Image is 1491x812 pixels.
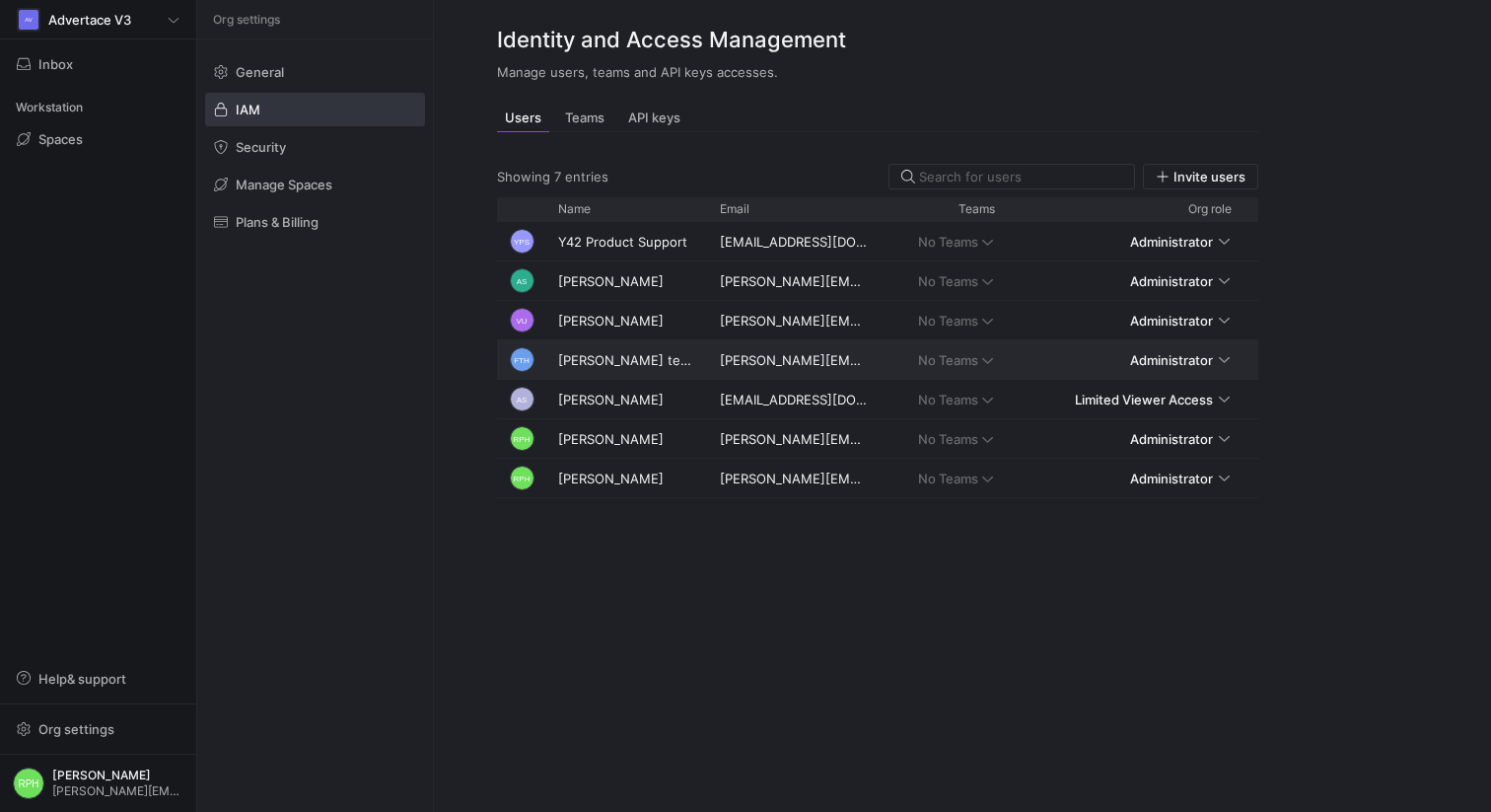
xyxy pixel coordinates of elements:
a: General [205,55,425,89]
span: Administrator [1130,273,1213,289]
span: [PERSON_NAME] [52,769,183,782]
span: Teams [958,202,995,216]
a: IAM [205,93,425,126]
span: Limited Viewer Access [1075,392,1213,407]
span: Users [505,111,541,124]
div: Showing 7 entries [497,169,608,185]
div: [PERSON_NAME] [546,459,708,497]
button: Invite users [1143,164,1258,189]
div: RPH [510,426,534,451]
div: Press SPACE to select this row. [497,222,1305,261]
div: RPH [13,768,44,799]
span: Org settings [213,13,280,27]
span: Org settings [38,721,114,737]
a: Manage Spaces [205,168,425,201]
div: [PERSON_NAME][EMAIL_ADDRESS][DOMAIN_NAME] [708,261,881,300]
div: AV [19,10,38,30]
div: [EMAIL_ADDRESS][DOMAIN_NAME] [708,222,881,260]
span: Manage Spaces [236,177,332,192]
span: Administrator [1130,471,1213,486]
div: Press SPACE to select this row. [497,380,1305,419]
div: Press SPACE to select this row. [497,340,1305,380]
div: [PERSON_NAME][EMAIL_ADDRESS][DOMAIN_NAME] [708,301,881,339]
h2: Identity and Access Management [497,24,1258,56]
div: AS [510,268,534,293]
span: Invite users [1173,169,1245,185]
div: [PERSON_NAME][EMAIL_ADDRESS][DOMAIN_NAME] [708,419,881,458]
div: [PERSON_NAME] [546,261,708,300]
span: API keys [628,111,680,124]
button: RPH[PERSON_NAME][PERSON_NAME][EMAIL_ADDRESS][PERSON_NAME][DOMAIN_NAME] [8,763,188,804]
a: Spaces [8,122,188,156]
a: Plans & Billing [205,205,425,239]
span: Help & support [38,671,126,687]
div: Press SPACE to select this row. [497,419,1305,459]
span: Administrator [1130,313,1213,329]
div: Press SPACE to select this row. [497,261,1305,301]
span: Administrator [1130,234,1213,250]
div: [PERSON_NAME] [546,419,708,458]
div: AS [510,387,534,411]
span: Administrator [1130,352,1213,368]
span: Plans & Billing [236,214,319,230]
button: Help& support [8,662,188,696]
input: Search for users [919,169,1122,185]
button: Inbox [8,47,188,81]
span: Inbox [38,56,73,72]
span: Advertace V3 [48,12,131,28]
span: [PERSON_NAME][EMAIL_ADDRESS][PERSON_NAME][DOMAIN_NAME] [52,784,183,798]
button: Org settings [8,712,188,746]
a: Org settings [8,723,188,739]
span: Org role [1188,202,1232,216]
span: IAM [236,102,260,117]
span: Email [720,202,749,216]
span: Administrator [1130,431,1213,447]
span: General [236,64,284,80]
span: Name [558,202,591,216]
div: Workstation [8,93,188,122]
a: Security [205,130,425,164]
span: Spaces [38,131,83,147]
p: Manage users, teams and API keys accesses. [497,64,1258,80]
div: [PERSON_NAME] [546,380,708,418]
div: YPS [510,229,534,254]
span: Security [236,139,286,155]
div: Y42 Product Support [546,222,708,260]
div: [PERSON_NAME][EMAIL_ADDRESS][DOMAIN_NAME] [708,340,881,379]
div: FTH [510,347,534,372]
div: RPH [510,466,534,490]
span: Teams [565,111,604,124]
div: Press SPACE to select this row. [497,459,1305,498]
div: VU [510,308,534,332]
div: [PERSON_NAME] ten [PERSON_NAME] [546,340,708,379]
div: [PERSON_NAME] [546,301,708,339]
div: [PERSON_NAME][EMAIL_ADDRESS][PERSON_NAME][DOMAIN_NAME] [708,459,881,497]
div: [EMAIL_ADDRESS][DOMAIN_NAME] [708,380,881,418]
div: Press SPACE to select this row. [497,301,1305,340]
